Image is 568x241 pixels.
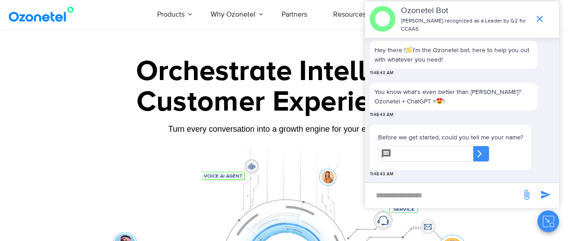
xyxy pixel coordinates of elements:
p: Before we get started, could you tell me your name? [378,133,523,142]
span: send message [518,186,536,204]
p: You know what's even better than [PERSON_NAME]? Ozonetel + ChatGPT = ! [374,87,533,106]
div: Orchestrate Intelligent [35,57,533,86]
img: header [370,6,396,32]
span: 11:48:43 AM [370,70,393,76]
p: [PERSON_NAME] recognized as a Leader by G2 for CCAAS [401,17,530,33]
span: 11:48:43 AM [370,112,393,118]
img: 👋 [406,47,412,53]
span: end chat or minimize [531,10,549,28]
img: 😍 [436,98,443,104]
span: send message [537,186,555,204]
div: new-msg-input [370,187,517,204]
p: Ozonetel Bot [401,5,530,17]
div: Turn every conversation into a growth engine for your enterprise. [35,124,533,134]
div: Customer Experiences [35,80,533,124]
button: Close chat [537,210,559,232]
p: Hey there ! I'm the Ozonetel bot, here to help you out with whatever you need! [374,45,533,64]
span: 11:48:43 AM [370,171,393,178]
